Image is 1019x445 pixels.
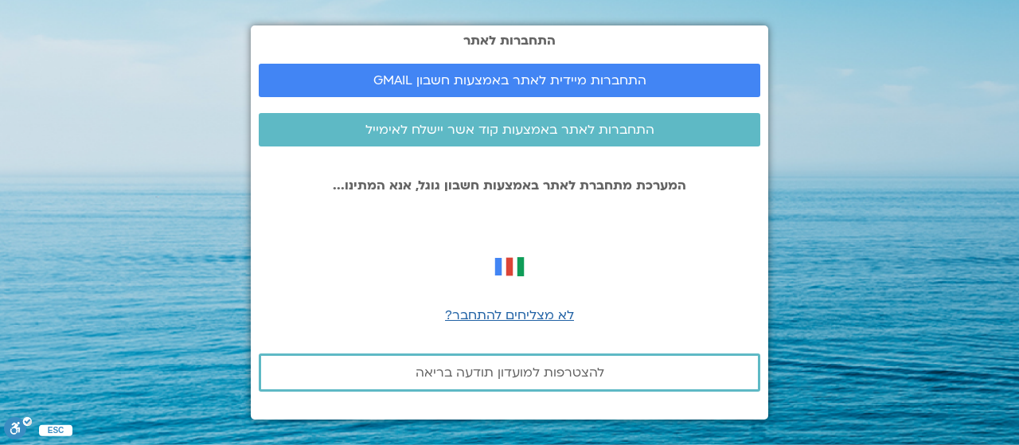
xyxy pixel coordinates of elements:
span: התחברות לאתר באמצעות קוד אשר יישלח לאימייל [365,123,654,137]
a: לא מצליחים להתחבר? [445,306,574,324]
a: להצטרפות למועדון תודעה בריאה [259,353,760,392]
p: המערכת מתחברת לאתר באמצעות חשבון גוגל, אנא המתינו... [259,178,760,193]
span: התחברות מיידית לאתר באמצעות חשבון GMAIL [373,73,646,88]
h2: התחברות לאתר [259,33,760,48]
a: התחברות מיידית לאתר באמצעות חשבון GMAIL [259,64,760,97]
span: להצטרפות למועדון תודעה בריאה [416,365,604,380]
a: התחברות לאתר באמצעות קוד אשר יישלח לאימייל [259,113,760,146]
